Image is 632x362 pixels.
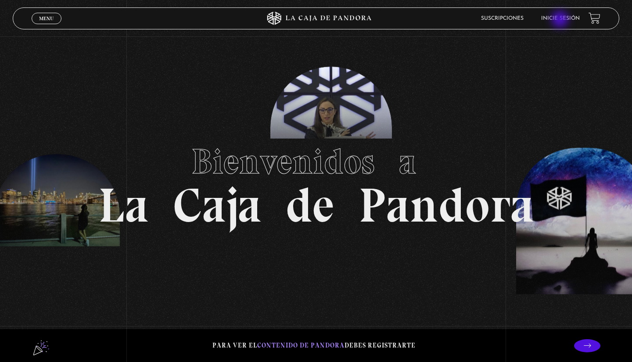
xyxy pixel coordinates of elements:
[541,16,580,21] a: Inicie sesión
[212,340,416,351] p: Para ver el debes registrarte
[191,140,441,183] span: Bienvenidos a
[39,16,54,21] span: Menu
[257,341,345,349] span: contenido de Pandora
[589,12,600,24] a: View your shopping cart
[98,133,534,229] h1: La Caja de Pandora
[36,23,57,29] span: Cerrar
[481,16,524,21] a: Suscripciones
